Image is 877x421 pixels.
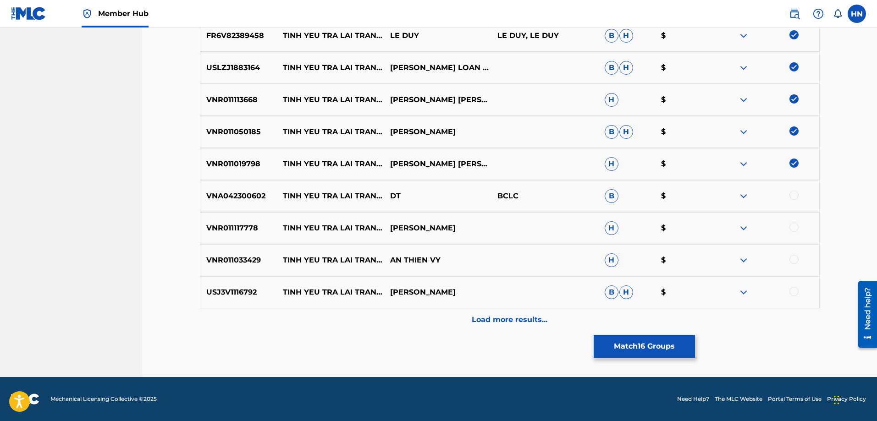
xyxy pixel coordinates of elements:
p: LE DUY, LE DUY [491,30,599,41]
p: $ [655,287,712,298]
img: expand [738,94,749,105]
p: [PERSON_NAME] [384,223,491,234]
p: LE DUY [384,30,491,41]
span: B [605,285,618,299]
a: Public Search [785,5,804,23]
p: $ [655,62,712,73]
p: VNR011033429 [200,255,277,266]
p: TINH YEU TRA LAI TRANG SAO [277,94,384,105]
a: Need Help? [677,395,709,403]
p: $ [655,255,712,266]
span: Member Hub [98,8,149,19]
p: USJ3V1116792 [200,287,277,298]
span: H [619,29,633,43]
p: TINH YEU TRA LAI TRANG SAO [277,255,384,266]
span: B [605,125,618,139]
p: TINH YEU TRA LAI TRANG SAO [277,30,384,41]
img: deselect [789,159,799,168]
a: Privacy Policy [827,395,866,403]
span: H [605,253,618,267]
div: Drag [834,386,839,414]
img: expand [738,62,749,73]
span: H [619,285,633,299]
div: Help [809,5,827,23]
p: VNR011019798 [200,159,277,169]
p: DT [384,191,491,202]
img: deselect [789,126,799,136]
p: Load more results... [472,314,547,325]
p: [PERSON_NAME] [PERSON_NAME]|[PERSON_NAME] THAI [384,159,491,169]
p: TINH YEU TRA LAI TRANG SAO [277,62,384,73]
p: FR6V82389458 [200,30,277,41]
p: VNR011117778 [200,223,277,234]
p: [PERSON_NAME] [384,126,491,137]
img: help [813,8,824,19]
span: H [605,221,618,235]
p: TINH YEU TRA LAI TRANG SAO [277,159,384,169]
img: expand [738,223,749,234]
p: BCLC [491,191,599,202]
p: $ [655,30,712,41]
p: $ [655,126,712,137]
p: [PERSON_NAME] [384,287,491,298]
img: logo [11,394,39,405]
p: TINH YEU TRA LAI TRANG SAO [277,287,384,298]
img: expand [738,159,749,169]
span: Mechanical Licensing Collective © 2025 [50,395,157,403]
span: H [619,61,633,75]
span: H [605,157,618,171]
p: VNA042300602 [200,191,277,202]
span: B [605,61,618,75]
span: B [605,29,618,43]
p: [PERSON_NAME] LOAN #|# [PERSON_NAME] [PERSON_NAME] [384,62,491,73]
p: $ [655,191,712,202]
p: $ [655,159,712,169]
span: B [605,189,618,203]
iframe: Resource Center [851,278,877,351]
img: expand [738,30,749,41]
button: Match16 Groups [594,335,695,358]
p: TINH YEU TRA LAI TRANG SAO [277,191,384,202]
p: USLZJ1883164 [200,62,277,73]
div: Notifications [833,9,842,18]
p: TINH YEU TRA LAI TRANG SAO [277,126,384,137]
img: expand [738,126,749,137]
span: H [619,125,633,139]
span: H [605,93,618,107]
img: expand [738,255,749,266]
img: search [789,8,800,19]
p: TINH YEU TRA LAI TRANG SAO [277,223,384,234]
img: deselect [789,62,799,71]
p: [PERSON_NAME] [PERSON_NAME] FT [PERSON_NAME] THAI [384,94,491,105]
img: MLC Logo [11,7,46,20]
p: VNR011113668 [200,94,277,105]
a: Portal Terms of Use [768,395,822,403]
img: Top Rightsholder [82,8,93,19]
p: AN THIEN VY [384,255,491,266]
iframe: Chat Widget [831,377,877,421]
p: $ [655,223,712,234]
a: The MLC Website [715,395,762,403]
img: deselect [789,94,799,104]
img: deselect [789,30,799,39]
div: User Menu [848,5,866,23]
img: expand [738,287,749,298]
p: $ [655,94,712,105]
p: VNR011050185 [200,126,277,137]
img: expand [738,191,749,202]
